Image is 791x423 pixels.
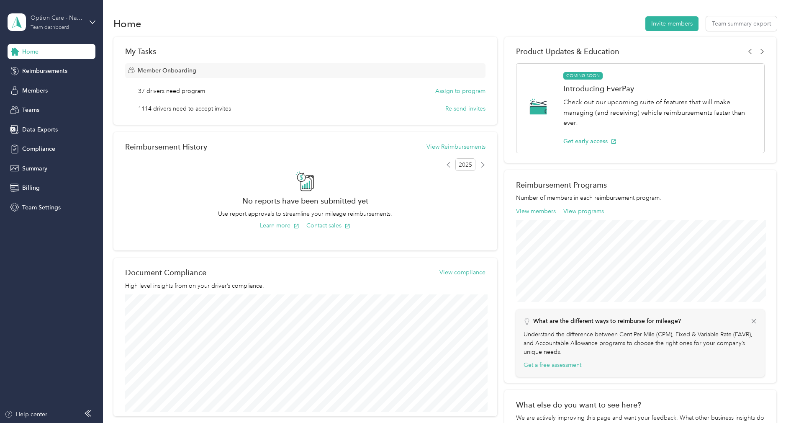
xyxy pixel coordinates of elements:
[516,181,765,189] h2: Reimbursement Programs
[563,84,755,93] h1: Introducing EverPay
[455,158,475,171] span: 2025
[439,268,485,277] button: View compliance
[706,16,777,31] button: Team summary export
[22,125,58,134] span: Data Exports
[524,361,581,369] button: Get a free assessment
[516,400,765,409] div: What else do you want to see here?
[645,16,699,31] button: Invite members
[138,104,231,113] span: 1114 drivers need to accept invites
[435,87,485,95] button: Assign to program
[563,72,603,80] span: COMING SOON
[22,47,39,56] span: Home
[125,281,485,290] p: High level insights from on your driver’s compliance.
[138,66,196,75] span: Member Onboarding
[306,221,350,230] button: Contact sales
[445,104,485,113] button: Re-send invites
[524,330,758,356] p: Understand the difference between Cent Per Mile (CPM), Fixed & Variable Rate (FAVR), and Accounta...
[516,207,556,216] button: View members
[426,142,485,151] button: View Reimbursements
[563,97,755,128] p: Check out our upcoming suite of features that will make managing (and receiving) vehicle reimburs...
[516,47,619,56] span: Product Updates & Education
[22,144,55,153] span: Compliance
[138,87,205,95] span: 37 drivers need program
[22,86,48,95] span: Members
[125,142,207,151] h2: Reimbursement History
[22,183,40,192] span: Billing
[22,106,39,114] span: Teams
[125,47,485,56] div: My Tasks
[563,137,616,146] button: Get early access
[22,203,61,212] span: Team Settings
[516,193,765,202] p: Number of members in each reimbursement program.
[563,207,604,216] button: View programs
[31,25,69,30] div: Team dashboard
[125,209,485,218] p: Use report approvals to streamline your mileage reimbursements.
[31,13,83,22] div: Option Care - Naven Health
[5,410,47,419] button: Help center
[113,19,141,28] h1: Home
[125,196,485,205] h2: No reports have been submitted yet
[22,67,67,75] span: Reimbursements
[744,376,791,423] iframe: Everlance-gr Chat Button Frame
[533,317,681,325] p: What are the different ways to reimburse for mileage?
[125,268,206,277] h2: Document Compliance
[22,164,47,173] span: Summary
[260,221,299,230] button: Learn more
